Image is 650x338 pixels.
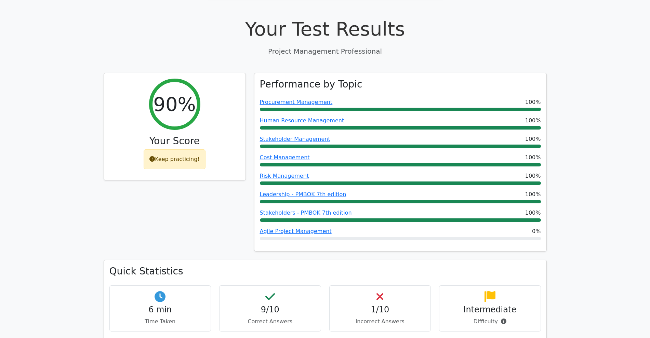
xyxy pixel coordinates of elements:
[260,99,333,105] a: Procurement Management
[153,93,196,116] h2: 90%
[532,227,541,235] span: 0%
[260,79,362,90] h3: Performance by Topic
[225,317,315,326] p: Correct Answers
[525,153,541,162] span: 100%
[109,135,240,147] h3: Your Score
[115,305,205,315] h4: 6 min
[225,305,315,315] h4: 9/10
[445,317,535,326] p: Difficulty
[260,173,309,179] a: Risk Management
[260,117,344,124] a: Human Resource Management
[115,317,205,326] p: Time Taken
[525,190,541,199] span: 100%
[260,154,310,161] a: Cost Management
[260,136,330,142] a: Stakeholder Management
[525,209,541,217] span: 100%
[525,172,541,180] span: 100%
[525,135,541,143] span: 100%
[104,46,547,56] p: Project Management Professional
[260,191,346,198] a: Leadership - PMBOK 7th edition
[260,228,332,234] a: Agile Project Management
[525,117,541,125] span: 100%
[260,209,352,216] a: Stakeholders - PMBOK 7th edition
[109,266,541,277] h3: Quick Statistics
[104,17,547,40] h1: Your Test Results
[335,317,425,326] p: Incorrect Answers
[144,149,205,169] div: Keep practicing!
[335,305,425,315] h4: 1/10
[445,305,535,315] h4: Intermediate
[525,98,541,106] span: 100%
